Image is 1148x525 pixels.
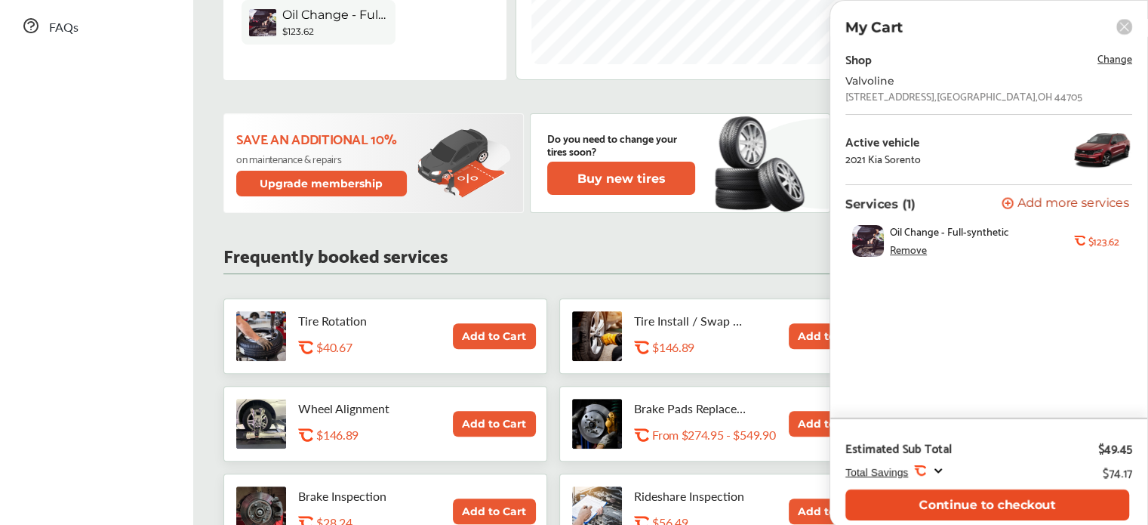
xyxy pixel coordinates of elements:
b: $123.62 [282,26,314,37]
p: Brake Inspection [298,489,411,503]
button: Upgrade membership [236,171,407,196]
img: update-membership.81812027.svg [417,128,511,199]
p: Frequently booked services [223,247,448,261]
div: 2021 Kia Sorento [845,153,921,165]
img: oil-change-thumb.jpg [249,9,276,36]
p: Do you need to change your tires soon? [547,131,695,157]
a: Buy new tires [547,162,698,195]
button: Add to Cart [453,411,536,437]
span: Total Savings [845,466,908,478]
button: Continue to checkout [845,489,1129,520]
button: Add to Cart [789,323,872,349]
button: Add to Cart [789,411,872,437]
img: wheel-alignment-thumb.jpg [236,399,286,449]
button: Add to Cart [453,499,536,524]
p: Services (1) [845,197,916,212]
button: Add to Cart [789,499,872,524]
b: $123.62 [1088,235,1119,247]
p: on maintenance & repairs [236,153,409,165]
span: FAQs [49,18,78,38]
p: Save an additional 10% [236,130,409,147]
div: $146.89 [652,340,793,354]
p: From $274.95 - $549.90 [652,428,775,442]
span: Oil Change - Full-synthetic [890,225,1009,237]
div: Shop [845,48,872,69]
div: Active vehicle [845,134,921,148]
span: Change [1097,49,1132,66]
div: $74.17 [1103,462,1132,482]
img: new-tire.a0c7fe23.svg [713,110,813,217]
img: tire-install-swap-tires-thumb.jpg [572,311,622,361]
button: Buy new tires [547,162,695,195]
div: $40.67 [316,340,457,354]
img: tire-rotation-thumb.jpg [236,311,286,361]
p: Rideshare Inspection [634,489,747,503]
img: brake-pads-replacement-thumb.jpg [572,399,622,449]
p: My Cart [845,19,903,36]
p: Wheel Alignment [298,401,411,415]
button: Add more services [1002,197,1129,212]
div: [STREET_ADDRESS] , [GEOGRAPHIC_DATA] , OH 44705 [845,90,1082,102]
a: FAQs [14,6,177,45]
img: 14830_st0640_046.jpg [1072,127,1132,172]
p: Tire Install / Swap Tires [634,313,747,328]
p: Brake Pads Replacement [634,401,747,415]
img: oil-change-thumb.jpg [852,225,884,257]
button: Add to Cart [453,323,536,349]
div: Valvoline [845,75,1087,87]
span: Oil Change - Full-synthetic [282,8,388,22]
div: $146.89 [316,428,457,442]
div: Remove [890,243,927,255]
div: Estimated Sub Total [845,440,952,456]
p: Tire Rotation [298,313,411,328]
span: Add more services [1017,197,1129,212]
div: $49.45 [1098,440,1132,456]
a: Add more services [1002,197,1132,212]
